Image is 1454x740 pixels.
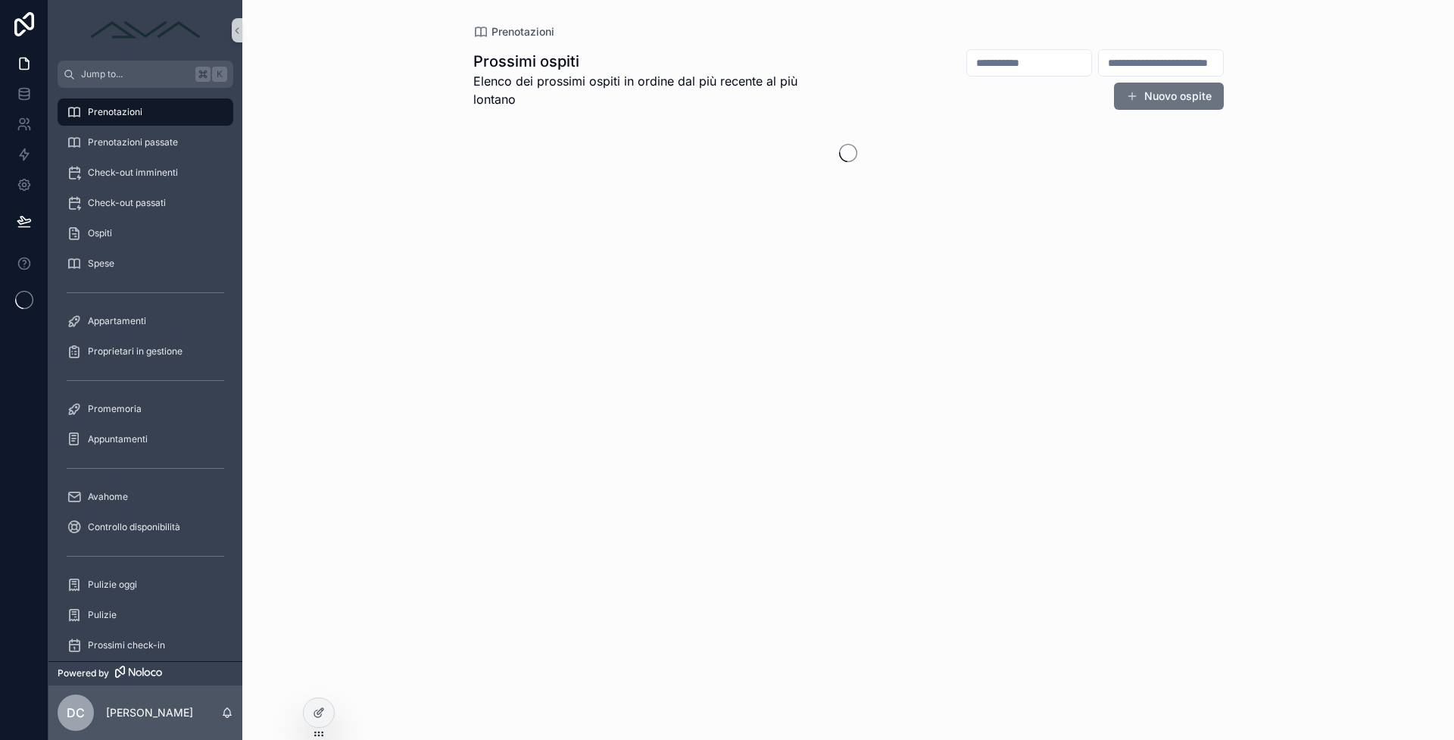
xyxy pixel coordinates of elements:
a: Controllo disponibilità [58,514,233,541]
a: Prossimi check-in [58,632,233,659]
span: Pulizie [88,609,117,621]
span: Ospiti [88,227,112,239]
a: Appuntamenti [58,426,233,453]
span: Elenco dei prossimi ospiti in ordine dal più recente al più lontano [473,72,841,108]
a: Prenotazioni [58,98,233,126]
span: Promemoria [88,403,142,415]
span: Prenotazioni passate [88,136,178,148]
a: Prenotazioni passate [58,129,233,156]
div: scrollable content [48,88,242,661]
span: Prossimi check-in [88,639,165,651]
a: Prenotazioni [473,24,554,39]
span: Appartamenti [88,315,146,327]
a: Proprietari in gestione [58,338,233,365]
span: Powered by [58,667,109,679]
p: [PERSON_NAME] [106,705,193,720]
a: Pulizie [58,601,233,629]
span: Controllo disponibilità [88,521,180,533]
span: Check-out passati [88,197,166,209]
span: Pulizie oggi [88,579,137,591]
h1: Prossimi ospiti [473,51,841,72]
a: Promemoria [58,395,233,423]
span: Prenotazioni [88,106,142,118]
span: Proprietari in gestione [88,345,183,358]
span: Appuntamenti [88,433,148,445]
span: Jump to... [81,68,189,80]
button: Nuovo ospite [1114,83,1224,110]
a: Pulizie oggi [58,571,233,598]
span: Prenotazioni [491,24,554,39]
a: Powered by [48,661,242,685]
span: K [214,68,226,80]
span: Check-out imminenti [88,167,178,179]
span: Spese [88,258,114,270]
img: App logo [85,18,206,42]
a: Appartamenti [58,308,233,335]
a: Check-out passati [58,189,233,217]
a: Ospiti [58,220,233,247]
button: Jump to...K [58,61,233,88]
span: Avahome [88,491,128,503]
a: Check-out imminenti [58,159,233,186]
a: Spese [58,250,233,277]
span: DC [67,704,85,722]
a: Avahome [58,483,233,511]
